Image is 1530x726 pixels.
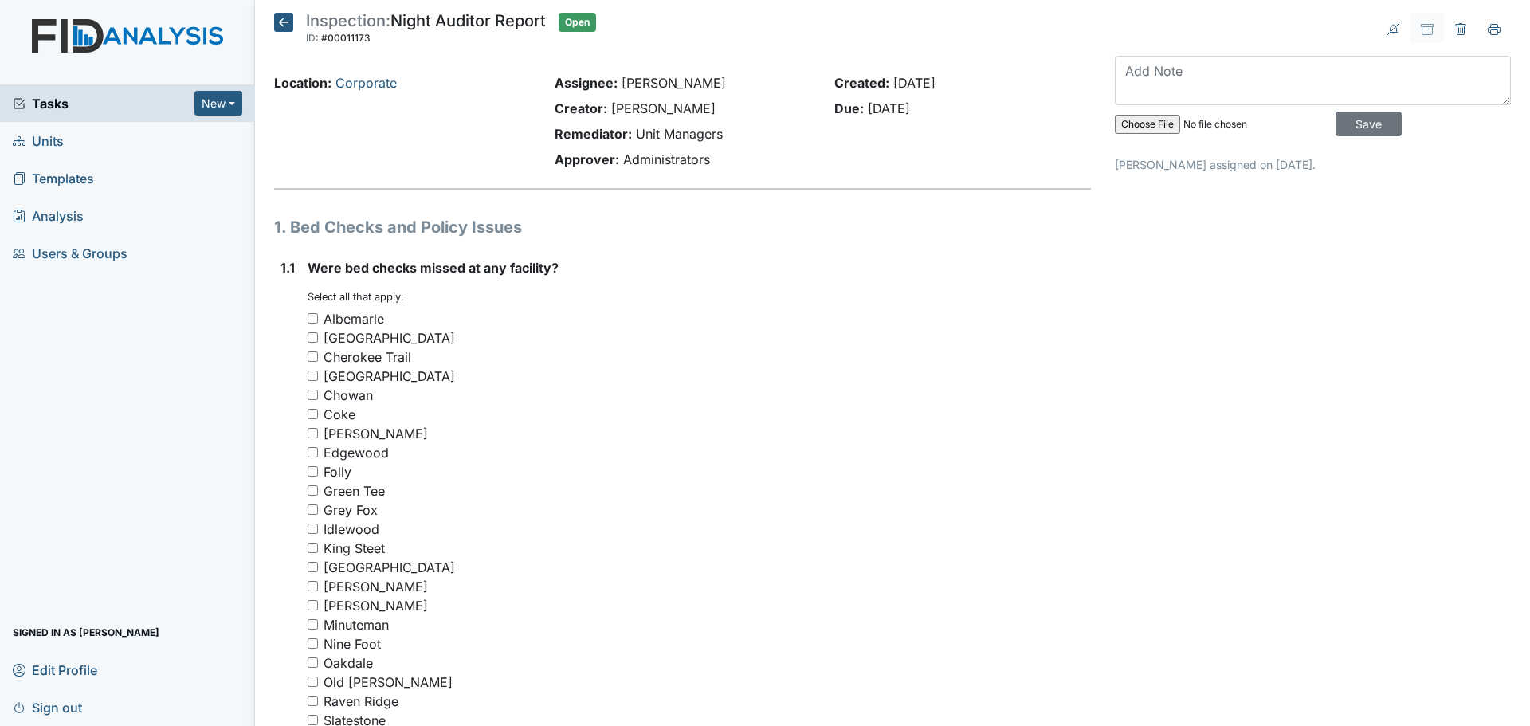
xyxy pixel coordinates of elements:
div: Oakdale [324,653,373,673]
input: Albemarle [308,313,318,324]
div: Raven Ridge [324,692,398,711]
input: Chowan [308,390,318,400]
div: Green Tee [324,481,385,500]
input: [GEOGRAPHIC_DATA] [308,371,318,381]
span: #00011173 [321,32,371,44]
div: [GEOGRAPHIC_DATA] [324,328,455,347]
input: Cherokee Trail [308,351,318,362]
strong: Assignee: [555,75,618,91]
span: Unit Managers [636,126,723,142]
div: Chowan [324,386,373,405]
div: [PERSON_NAME] [324,424,428,443]
div: Idlewood [324,520,379,539]
span: ID: [306,32,319,44]
input: Idlewood [308,524,318,534]
input: Grey Fox [308,504,318,515]
div: Albemarle [324,309,384,328]
input: Old [PERSON_NAME] [308,677,318,687]
input: [GEOGRAPHIC_DATA] [308,332,318,343]
span: Administrators [623,151,710,167]
input: Green Tee [308,485,318,496]
span: Edit Profile [13,657,97,682]
span: [PERSON_NAME] [622,75,726,91]
label: 1.1 [280,258,295,277]
span: Units [13,128,64,153]
input: Save [1336,112,1402,136]
input: Oakdale [308,657,318,668]
input: [PERSON_NAME] [308,600,318,610]
div: [PERSON_NAME] [324,596,428,615]
a: Corporate [335,75,397,91]
h1: 1. Bed Checks and Policy Issues [274,215,1091,239]
input: Nine Foot [308,638,318,649]
input: Raven Ridge [308,696,318,706]
strong: Location: [274,75,331,91]
div: Edgewood [324,443,389,462]
input: Coke [308,409,318,419]
div: Cherokee Trail [324,347,411,367]
div: [PERSON_NAME] [324,577,428,596]
input: Edgewood [308,447,318,457]
input: [GEOGRAPHIC_DATA] [308,562,318,572]
small: Select all that apply: [308,291,404,303]
span: Were bed checks missed at any facility? [308,260,559,276]
div: Folly [324,462,351,481]
input: [PERSON_NAME] [308,581,318,591]
span: Analysis [13,203,84,228]
span: Inspection: [306,11,390,30]
button: New [194,91,242,116]
span: Open [559,13,596,32]
input: [PERSON_NAME] [308,428,318,438]
span: [DATE] [868,100,910,116]
div: [GEOGRAPHIC_DATA] [324,558,455,577]
strong: Remediator: [555,126,632,142]
div: Coke [324,405,355,424]
input: Slatestone [308,715,318,725]
span: Sign out [13,695,82,720]
span: [DATE] [893,75,936,91]
div: Old [PERSON_NAME] [324,673,453,692]
strong: Approver: [555,151,619,167]
span: [PERSON_NAME] [611,100,716,116]
div: Grey Fox [324,500,378,520]
a: Tasks [13,94,194,113]
div: [GEOGRAPHIC_DATA] [324,367,455,386]
p: [PERSON_NAME] assigned on [DATE]. [1115,156,1511,173]
div: Minuteman [324,615,389,634]
span: Templates [13,166,94,190]
input: Minuteman [308,619,318,630]
strong: Due: [834,100,864,116]
div: King Steet [324,539,385,558]
input: King Steet [308,543,318,553]
span: Users & Groups [13,241,127,265]
strong: Creator: [555,100,607,116]
div: Night Auditor Report [306,13,546,48]
span: Signed in as [PERSON_NAME] [13,620,159,645]
input: Folly [308,466,318,477]
strong: Created: [834,75,889,91]
div: Nine Foot [324,634,381,653]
